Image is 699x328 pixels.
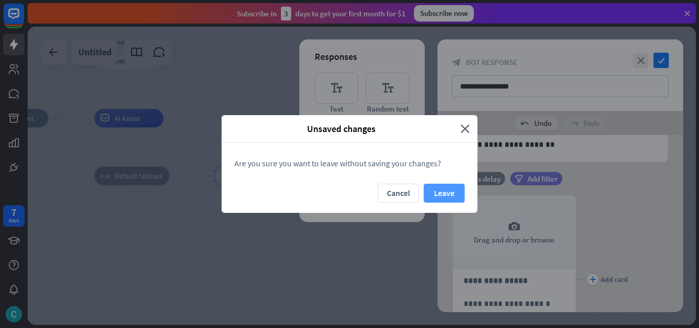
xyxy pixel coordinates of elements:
span: Unsaved changes [229,123,453,135]
button: Cancel [378,184,419,203]
button: Leave [424,184,465,203]
span: Are you sure you want to leave without saving your changes? [234,158,441,168]
button: Open LiveChat chat widget [8,4,39,35]
i: close [461,123,470,135]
